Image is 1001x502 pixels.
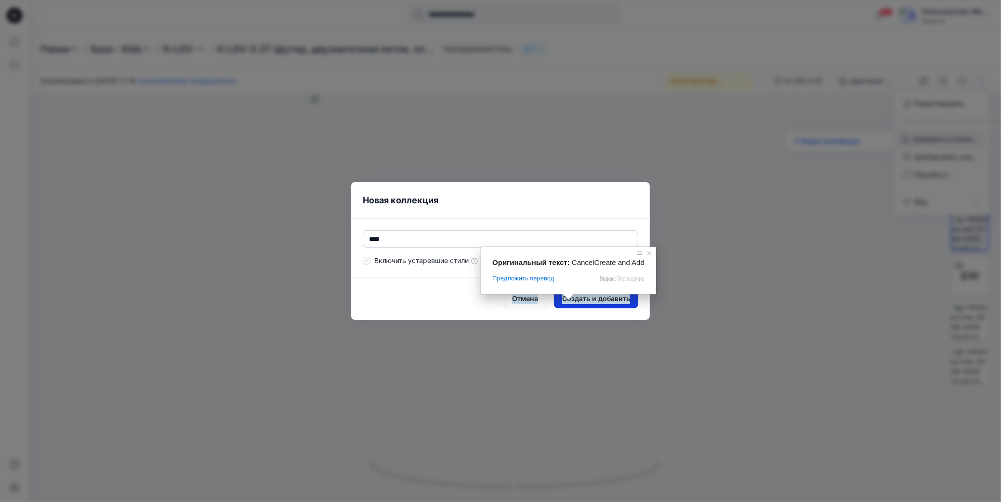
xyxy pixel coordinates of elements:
[572,258,645,266] span: CancelCreate and Add
[504,289,546,308] button: Отмена
[363,194,438,207] ya-tr-span: Новая коллекция
[562,293,630,304] ya-tr-span: Создать и добавить
[512,293,538,304] ya-tr-span: Отмена
[492,258,570,266] span: Оригинальный текст:
[554,289,638,308] button: Создать и добавить
[492,274,554,283] span: Предложить перевод
[374,255,469,265] ya-tr-span: Включить устаревшие стили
